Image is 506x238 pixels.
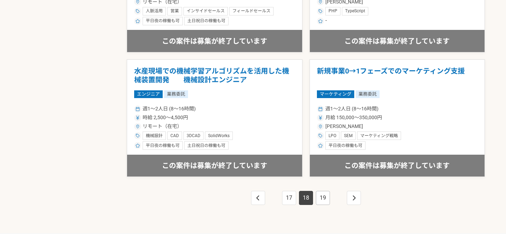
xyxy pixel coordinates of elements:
div: この案件は募集が終了しています [127,30,302,52]
a: This is the first page [251,191,265,205]
div: 平日夜の稼働も可 [143,17,183,25]
img: ico_location_pin-352ac629.svg [136,124,140,129]
h1: 新規事業0→1フェーズでのマーケティング支援 [317,67,478,85]
span: リモート（在宅） [143,123,182,130]
div: この案件は募集が終了しています [127,155,302,176]
div: 土日祝日の稼働も可 [184,17,229,25]
img: ico_calendar-4541a85f.svg [136,107,140,111]
span: 3DCAD [187,133,200,139]
span: - [325,17,327,25]
img: ico_tag-f97210f0.svg [136,9,140,13]
img: ico_tag-f97210f0.svg [318,134,323,138]
span: [PERSON_NAME] [325,123,363,130]
a: Page 19 [316,191,330,205]
div: 平日夜の稼働も可 [325,141,366,150]
span: 業務委託 [164,90,188,98]
span: 人脈活用 [146,8,163,14]
img: ico_tag-f97210f0.svg [136,134,140,138]
span: インサイドセールス [187,8,225,14]
img: ico_star-c4f7eedc.svg [136,143,140,148]
img: ico_star-c4f7eedc.svg [318,19,323,23]
span: SEM [344,133,352,139]
img: ico_star-c4f7eedc.svg [318,143,323,148]
div: この案件は募集が終了しています [310,30,485,52]
div: 平日夜の稼働も可 [143,141,183,150]
span: マーケティング戦略 [360,133,398,139]
span: フィールドセールス [232,8,270,14]
img: ico_calendar-4541a85f.svg [318,107,323,111]
img: ico_star-c4f7eedc.svg [136,19,140,23]
span: 週1〜2人日 (8〜16時間) [143,105,196,112]
span: CAD [170,133,179,139]
span: LPO [329,133,336,139]
a: Page 18 [299,191,313,205]
div: 土日祝日の稼働も可 [184,141,229,150]
span: 業務委託 [356,90,380,98]
img: ico_location_pin-352ac629.svg [318,124,323,129]
div: この案件は募集が終了しています [310,155,485,176]
a: Page 17 [282,191,296,205]
span: 月給 150,000〜350,000円 [325,114,382,121]
span: 時給 2,500〜4,500円 [143,114,188,121]
img: ico_tag-f97210f0.svg [318,9,323,13]
span: SolidWorks [208,133,230,139]
h1: 水産現場での機械学習アルゴリズムを活用した機械装置開発 機械設計エンジニア [134,67,295,85]
nav: pagination [250,191,362,205]
span: 営業 [170,8,179,14]
span: 機械設計 [146,133,163,139]
span: TypeScript [345,8,365,14]
span: PHP [329,8,337,14]
span: 週1〜2人日 (8〜16時間) [325,105,379,112]
span: マーケティング [317,90,354,98]
img: ico_currency_yen-76ea2c4c.svg [318,116,323,120]
img: ico_currency_yen-76ea2c4c.svg [136,116,140,120]
span: エンジニア [134,90,163,98]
